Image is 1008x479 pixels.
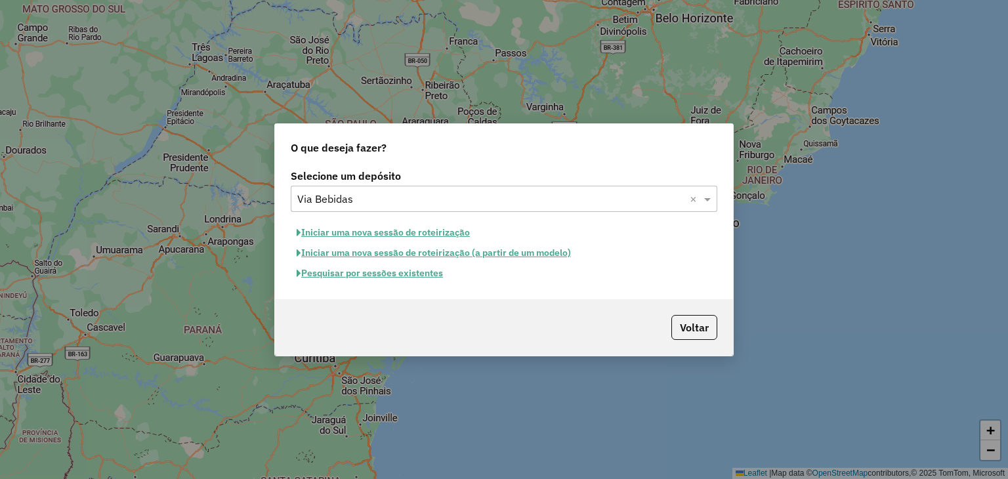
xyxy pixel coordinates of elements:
label: Selecione um depósito [291,168,717,184]
span: Clear all [690,191,701,207]
button: Iniciar uma nova sessão de roteirização [291,222,476,243]
button: Iniciar uma nova sessão de roteirização (a partir de um modelo) [291,243,577,263]
button: Pesquisar por sessões existentes [291,263,449,283]
span: O que deseja fazer? [291,140,387,156]
button: Voltar [671,315,717,340]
